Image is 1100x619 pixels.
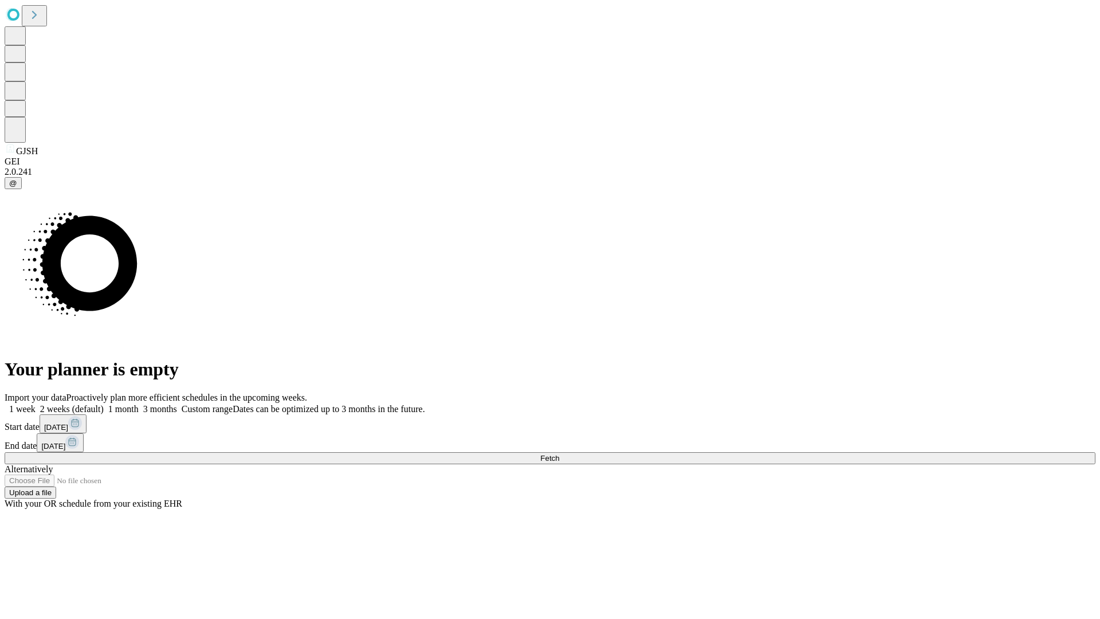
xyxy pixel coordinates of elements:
span: Proactively plan more efficient schedules in the upcoming weeks. [66,393,307,402]
button: @ [5,177,22,189]
span: Import your data [5,393,66,402]
span: 2 weeks (default) [40,404,104,414]
span: GJSH [16,146,38,156]
div: GEI [5,156,1095,167]
h1: Your planner is empty [5,359,1095,380]
span: [DATE] [41,442,65,450]
div: End date [5,433,1095,452]
span: Fetch [540,454,559,463]
span: @ [9,179,17,187]
span: With your OR schedule from your existing EHR [5,499,182,508]
button: [DATE] [37,433,84,452]
button: Upload a file [5,487,56,499]
span: [DATE] [44,423,68,432]
span: Custom range [182,404,233,414]
span: 1 month [108,404,139,414]
span: Dates can be optimized up to 3 months in the future. [233,404,425,414]
button: [DATE] [40,414,87,433]
div: 2.0.241 [5,167,1095,177]
span: Alternatively [5,464,53,474]
span: 3 months [143,404,177,414]
div: Start date [5,414,1095,433]
button: Fetch [5,452,1095,464]
span: 1 week [9,404,36,414]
